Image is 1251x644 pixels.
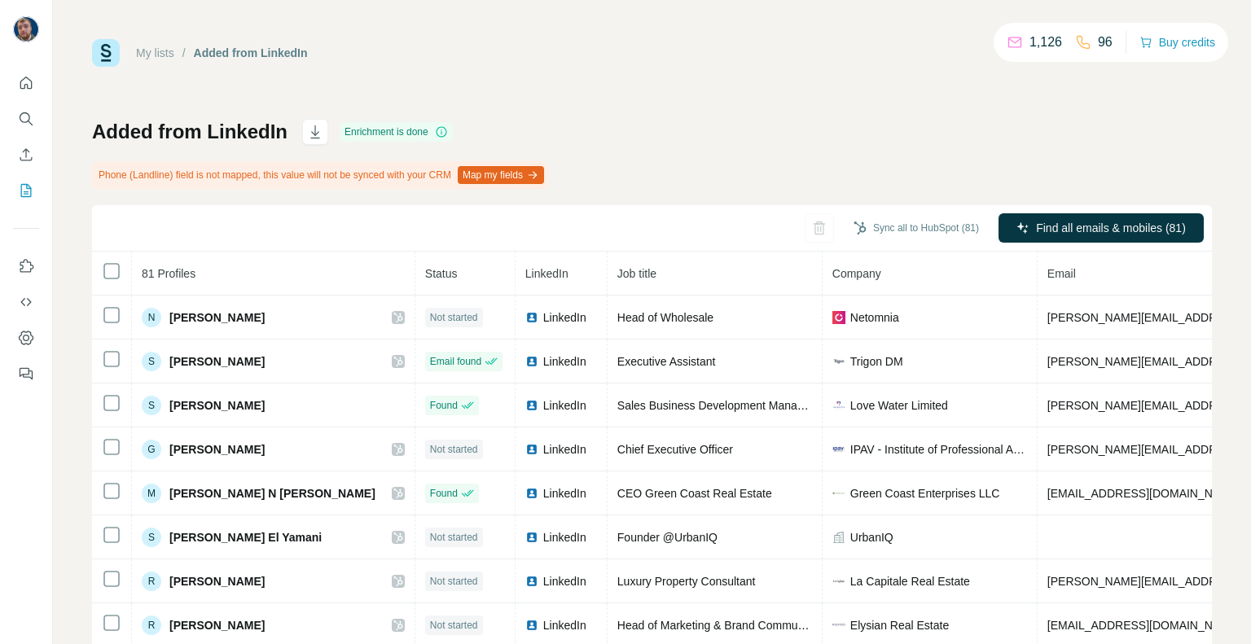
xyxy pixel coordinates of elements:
[182,45,186,61] li: /
[832,355,845,368] img: company-logo
[13,104,39,134] button: Search
[543,441,586,458] span: LinkedIn
[13,140,39,169] button: Enrich CSV
[832,267,881,280] span: Company
[13,68,39,98] button: Quick start
[617,575,756,588] span: Luxury Property Consultant
[842,216,990,240] button: Sync all to HubSpot (81)
[430,354,481,369] span: Email found
[543,573,586,589] span: LinkedIn
[850,617,949,633] span: Elysian Real Estate
[525,619,538,632] img: LinkedIn logo
[13,287,39,317] button: Use Surfe API
[169,529,322,545] span: [PERSON_NAME] El Yamani
[142,484,161,503] div: M
[832,443,845,456] img: company-logo
[832,575,845,588] img: company-logo
[617,267,656,280] span: Job title
[617,355,716,368] span: Executive Assistant
[92,161,547,189] div: Phone (Landline) field is not mapped, this value will not be synced with your CRM
[617,443,733,456] span: Chief Executive Officer
[13,252,39,281] button: Use Surfe on LinkedIn
[525,267,568,280] span: LinkedIn
[142,308,161,327] div: N
[617,619,843,632] span: Head of Marketing & Brand Communications
[142,616,161,635] div: R
[142,352,161,371] div: S
[92,119,288,145] h1: Added from LinkedIn
[13,323,39,353] button: Dashboard
[169,309,265,326] span: [PERSON_NAME]
[832,399,845,412] img: company-logo
[617,531,718,544] span: Founder @UrbanIQ
[850,309,899,326] span: Netomnia
[430,398,458,413] span: Found
[850,441,1027,458] span: IPAV - Institute of Professional Auctioneers and Valuers
[13,176,39,205] button: My lists
[136,46,174,59] a: My lists
[1139,31,1215,54] button: Buy credits
[430,530,478,545] span: Not started
[340,122,453,142] div: Enrichment is done
[169,617,265,633] span: [PERSON_NAME]
[525,443,538,456] img: LinkedIn logo
[1098,33,1113,52] p: 96
[13,16,39,42] img: Avatar
[1047,267,1076,280] span: Email
[169,485,375,502] span: [PERSON_NAME] N [PERSON_NAME]
[617,311,713,324] span: Head of Wholesale
[543,485,586,502] span: LinkedIn
[832,623,845,627] img: company-logo
[525,575,538,588] img: LinkedIn logo
[525,399,538,412] img: LinkedIn logo
[1047,619,1240,632] span: [EMAIL_ADDRESS][DOMAIN_NAME]
[430,310,478,325] span: Not started
[525,311,538,324] img: LinkedIn logo
[850,573,970,589] span: La Capitale Real Estate
[194,45,308,61] div: Added from LinkedIn
[832,311,845,324] img: company-logo
[169,573,265,589] span: [PERSON_NAME]
[999,213,1204,243] button: Find all emails & mobiles (81)
[850,353,903,370] span: Trigon DM
[430,442,478,457] span: Not started
[169,397,265,414] span: [PERSON_NAME]
[142,572,161,591] div: R
[850,485,1000,502] span: Green Coast Enterprises LLC
[430,486,458,501] span: Found
[543,309,586,326] span: LinkedIn
[142,396,161,415] div: S
[543,397,586,414] span: LinkedIn
[543,353,586,370] span: LinkedIn
[525,355,538,368] img: LinkedIn logo
[142,528,161,547] div: S
[543,529,586,545] span: LinkedIn
[142,267,195,280] span: 81 Profiles
[850,529,893,545] span: UrbanIQ
[525,487,538,500] img: LinkedIn logo
[1047,487,1240,500] span: [EMAIL_ADDRESS][DOMAIN_NAME]
[1029,33,1062,52] p: 1,126
[425,267,458,280] span: Status
[430,574,478,589] span: Not started
[169,353,265,370] span: [PERSON_NAME]
[525,531,538,544] img: LinkedIn logo
[142,440,161,459] div: G
[850,397,948,414] span: Love Water Limited
[543,617,586,633] span: LinkedIn
[13,359,39,388] button: Feedback
[92,39,120,67] img: Surfe Logo
[832,487,845,500] img: company-logo
[1036,220,1186,236] span: Find all emails & mobiles (81)
[617,399,814,412] span: Sales Business Development Manager
[169,441,265,458] span: [PERSON_NAME]
[458,166,544,184] button: Map my fields
[617,487,772,500] span: CEO Green Coast Real Estate
[430,618,478,633] span: Not started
